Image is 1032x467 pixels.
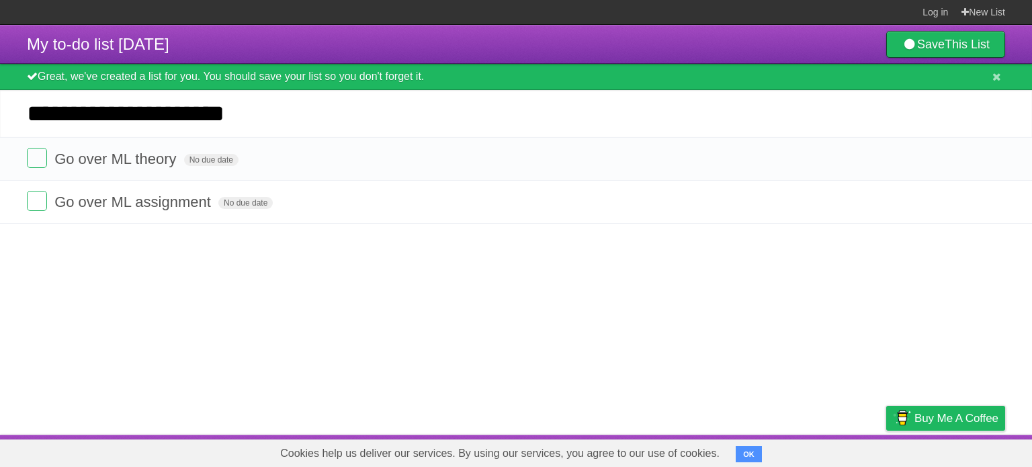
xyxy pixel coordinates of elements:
[886,31,1005,58] a: SaveThis List
[218,197,273,209] span: No due date
[893,407,911,429] img: Buy me a coffee
[27,148,47,168] label: Done
[707,438,736,464] a: About
[920,438,1005,464] a: Suggest a feature
[945,38,990,51] b: This List
[736,446,762,462] button: OK
[184,154,239,166] span: No due date
[54,194,214,210] span: Go over ML assignment
[27,191,47,211] label: Done
[27,35,169,53] span: My to-do list [DATE]
[752,438,806,464] a: Developers
[54,151,179,167] span: Go over ML theory
[267,440,733,467] span: Cookies help us deliver our services. By using our services, you agree to our use of cookies.
[886,406,1005,431] a: Buy me a coffee
[869,438,904,464] a: Privacy
[914,407,998,430] span: Buy me a coffee
[823,438,853,464] a: Terms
